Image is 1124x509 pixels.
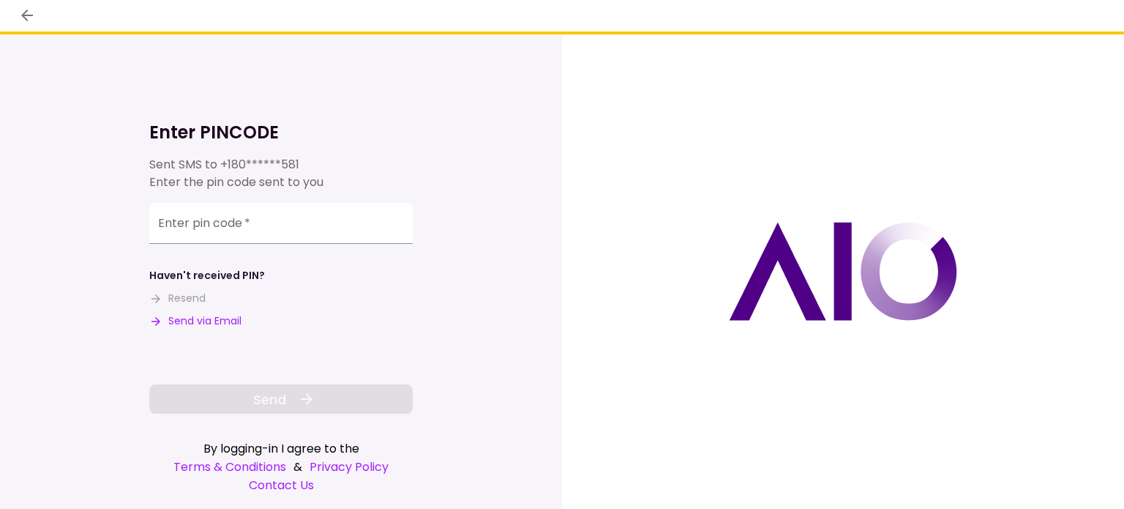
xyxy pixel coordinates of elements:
button: Resend [149,291,206,306]
span: Send [253,390,286,409]
div: By logging-in I agree to the [149,439,413,458]
a: Terms & Conditions [173,458,286,476]
div: & [149,458,413,476]
a: Contact Us [149,476,413,494]
img: AIO logo [729,222,957,321]
button: Send [149,384,413,414]
h1: Enter PINCODE [149,121,413,144]
button: Send via Email [149,313,241,329]
div: Sent SMS to Enter the pin code sent to you [149,156,413,191]
button: back [15,3,40,28]
div: Haven't received PIN? [149,268,265,283]
a: Privacy Policy [310,458,389,476]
